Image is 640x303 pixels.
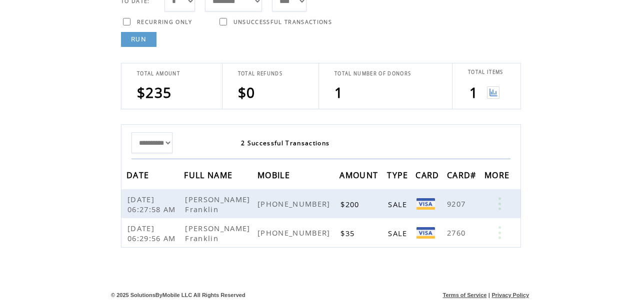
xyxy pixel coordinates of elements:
span: 2 Successful Transactions [241,139,329,147]
span: UNSUCCESSFUL TRANSACTIONS [233,18,332,25]
span: $200 [340,199,361,209]
span: RECURRING ONLY [137,18,192,25]
img: Visa [416,227,435,239]
span: SALE [388,228,409,238]
span: 9207 [447,199,468,209]
span: [PHONE_NUMBER] [257,228,333,238]
span: 1 [469,83,478,102]
span: CARD [415,167,441,186]
span: 1 [334,83,343,102]
span: FULL NAME [184,167,235,186]
span: © 2025 SolutionsByMobile LLC All Rights Reserved [111,292,245,298]
img: View graph [487,86,499,99]
span: [PERSON_NAME] Franklin [185,194,250,214]
span: TOTAL AMOUNT [137,70,180,77]
a: DATE [126,172,151,178]
span: TOTAL ITEMS [468,69,503,75]
a: Privacy Policy [491,292,529,298]
span: [DATE] 06:27:58 AM [127,194,178,214]
span: TOTAL REFUNDS [238,70,282,77]
span: MORE [484,167,512,186]
span: DATE [126,167,151,186]
span: $0 [238,83,255,102]
span: TOTAL NUMBER OF DONORS [334,70,411,77]
span: $235 [137,83,171,102]
span: | [488,292,490,298]
span: [PHONE_NUMBER] [257,199,333,209]
span: CARD# [447,167,479,186]
span: [PERSON_NAME] Franklin [185,223,250,243]
span: AMOUNT [339,167,380,186]
a: AMOUNT [339,172,380,178]
span: SALE [388,199,409,209]
span: TYPE [387,167,410,186]
span: [DATE] 06:29:56 AM [127,223,178,243]
a: RUN [121,32,156,47]
span: $35 [340,228,357,238]
a: FULL NAME [184,172,235,178]
a: MOBILE [257,172,292,178]
a: TYPE [387,172,410,178]
span: MOBILE [257,167,292,186]
a: CARD# [447,172,479,178]
a: CARD [415,172,441,178]
img: Visa [416,198,435,210]
a: Terms of Service [443,292,487,298]
span: 2760 [447,228,468,238]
